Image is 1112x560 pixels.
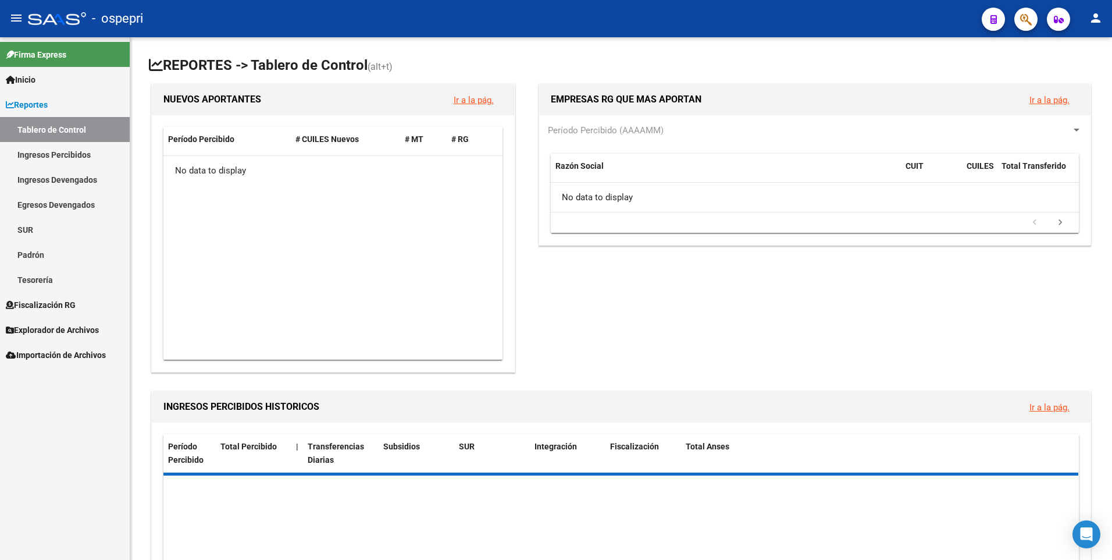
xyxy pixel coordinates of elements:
[216,434,291,473] datatable-header-cell: Total Percibido
[6,324,99,336] span: Explorador de Archivos
[168,442,204,465] span: Período Percibido
[1049,217,1071,229] a: go to next page
[967,161,994,171] span: CUILES
[548,125,664,136] span: Período Percibido (AAAAMM)
[163,401,319,412] span: INGRESOS PERCIBIDOS HISTORICOS
[400,127,447,152] datatable-header-cell: # MT
[454,434,530,473] datatable-header-cell: SUR
[296,442,298,451] span: |
[163,156,502,185] div: No data to display
[1029,95,1070,105] a: Ir a la pág.
[379,434,454,473] datatable-header-cell: Subsidios
[1072,520,1100,548] div: Open Intercom Messenger
[6,48,66,61] span: Firma Express
[1024,217,1046,229] a: go to previous page
[6,349,106,361] span: Importación de Archivos
[997,154,1078,192] datatable-header-cell: Total Transferido
[1020,396,1079,418] button: Ir a la pág.
[383,442,420,451] span: Subsidios
[92,6,143,31] span: - ospepri
[1001,161,1066,171] span: Total Transferido
[303,434,379,473] datatable-header-cell: Transferencias Diarias
[962,154,997,192] datatable-header-cell: CUILES
[534,442,577,451] span: Integración
[295,134,359,144] span: # CUILES Nuevos
[6,98,48,111] span: Reportes
[444,89,503,111] button: Ir a la pág.
[163,94,261,105] span: NUEVOS APORTANTES
[6,73,35,86] span: Inicio
[163,434,216,473] datatable-header-cell: Período Percibido
[168,134,234,144] span: Período Percibido
[681,434,1070,473] datatable-header-cell: Total Anses
[605,434,681,473] datatable-header-cell: Fiscalización
[291,434,303,473] datatable-header-cell: |
[308,442,364,465] span: Transferencias Diarias
[686,442,729,451] span: Total Anses
[551,94,701,105] span: EMPRESAS RG QUE MAS APORTAN
[291,127,401,152] datatable-header-cell: # CUILES Nuevos
[220,442,277,451] span: Total Percibido
[901,154,962,192] datatable-header-cell: CUIT
[447,127,493,152] datatable-header-cell: # RG
[610,442,659,451] span: Fiscalización
[163,127,291,152] datatable-header-cell: Período Percibido
[451,134,469,144] span: # RG
[368,61,393,72] span: (alt+t)
[551,183,1078,212] div: No data to display
[555,161,604,171] span: Razón Social
[9,11,23,25] mat-icon: menu
[454,95,494,105] a: Ir a la pág.
[551,154,901,192] datatable-header-cell: Razón Social
[405,134,423,144] span: # MT
[1089,11,1103,25] mat-icon: person
[906,161,924,171] span: CUIT
[1029,402,1070,413] a: Ir a la pág.
[530,434,605,473] datatable-header-cell: Integración
[1020,89,1079,111] button: Ir a la pág.
[459,442,475,451] span: SUR
[6,299,76,311] span: Fiscalización RG
[149,56,1093,76] h1: REPORTES -> Tablero de Control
